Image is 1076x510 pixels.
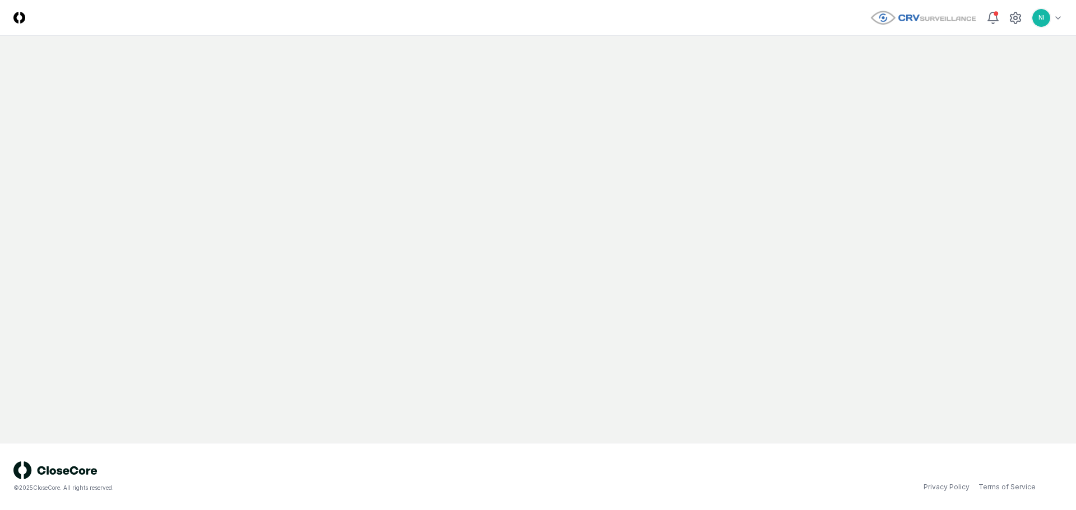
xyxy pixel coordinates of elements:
button: NI [1031,8,1051,28]
img: logo [13,461,98,479]
span: NI [1038,13,1045,22]
a: Terms of Service [978,482,1036,492]
a: Privacy Policy [924,482,970,492]
div: © 2025 CloseCore. All rights reserved. [13,484,538,492]
img: CRV Surveillance logo [870,10,977,25]
img: Logo [13,12,25,24]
